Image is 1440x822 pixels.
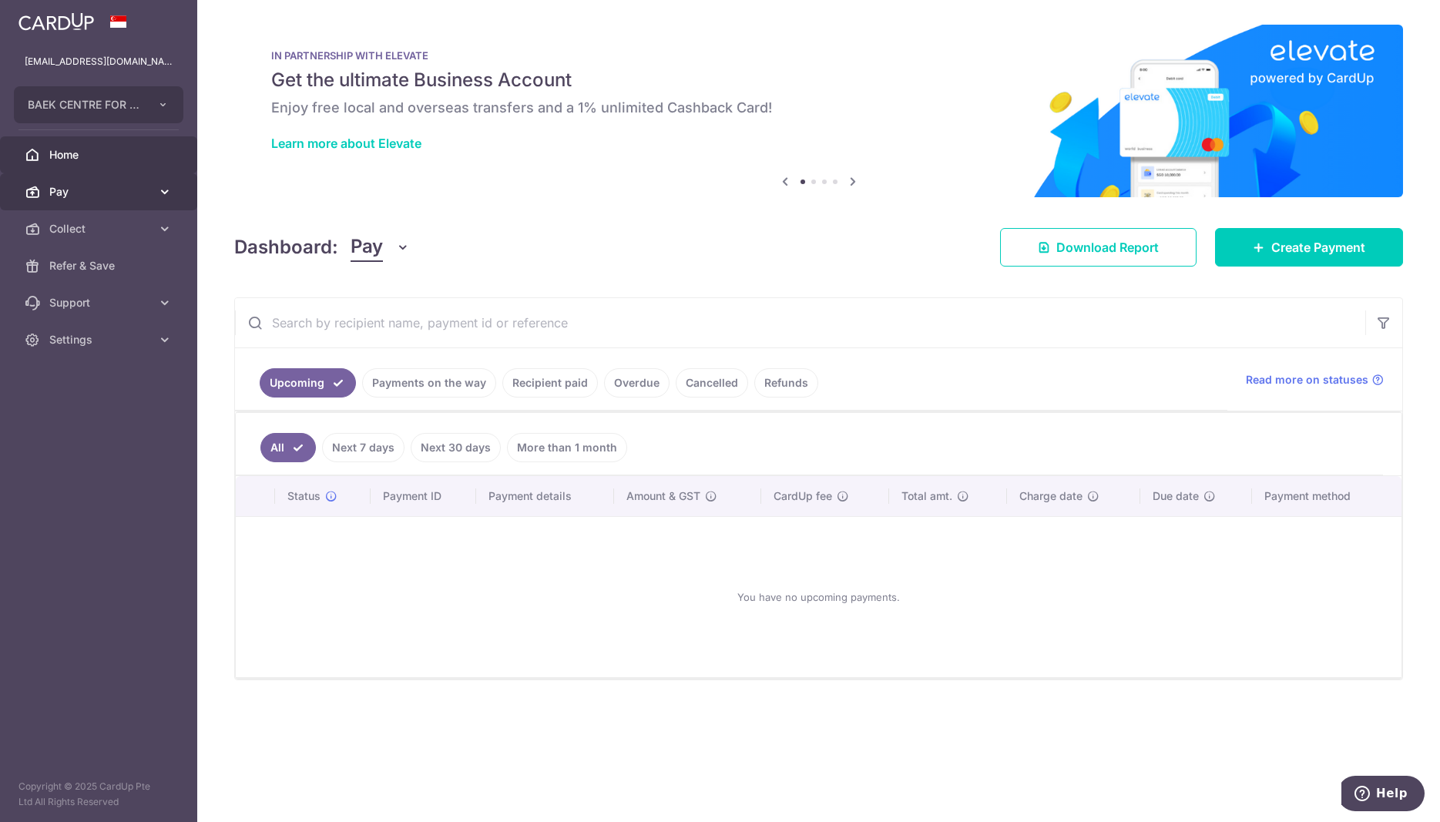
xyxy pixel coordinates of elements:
input: Search by recipient name, payment id or reference [235,298,1365,347]
span: Download Report [1056,238,1159,257]
a: More than 1 month [507,433,627,462]
span: Pay [351,233,383,262]
a: Learn more about Elevate [271,136,421,151]
th: Payment method [1252,476,1401,516]
h5: Get the ultimate Business Account [271,68,1366,92]
span: Due date [1153,488,1199,504]
span: Total amt. [901,488,952,504]
span: Status [287,488,321,504]
a: Refunds [754,368,818,398]
p: [EMAIL_ADDRESS][DOMAIN_NAME] [25,54,173,69]
a: Payments on the way [362,368,496,398]
th: Payment ID [371,476,477,516]
span: Charge date [1019,488,1083,504]
a: Next 30 days [411,433,501,462]
h4: Dashboard: [234,233,338,261]
button: Pay [351,233,410,262]
span: CardUp fee [774,488,832,504]
span: BAEK CENTRE FOR AESTHETIC AND IMPLANT DENTISTRY PTE. LTD. [28,97,142,112]
span: Refer & Save [49,258,151,273]
span: Amount & GST [626,488,700,504]
p: IN PARTNERSHIP WITH ELEVATE [271,49,1366,62]
span: Home [49,147,151,163]
th: Payment details [476,476,613,516]
div: You have no upcoming payments. [254,529,1383,665]
a: Recipient paid [502,368,598,398]
a: Create Payment [1215,228,1403,267]
button: BAEK CENTRE FOR AESTHETIC AND IMPLANT DENTISTRY PTE. LTD. [14,86,183,123]
a: Next 7 days [322,433,404,462]
a: Overdue [604,368,670,398]
span: Pay [49,184,151,200]
a: Read more on statuses [1246,372,1384,388]
span: Settings [49,332,151,347]
a: All [260,433,316,462]
img: CardUp [18,12,94,31]
a: Cancelled [676,368,748,398]
a: Upcoming [260,368,356,398]
span: Read more on statuses [1246,372,1368,388]
span: Collect [49,221,151,237]
a: Download Report [1000,228,1197,267]
iframe: Opens a widget where you can find more information [1341,776,1425,814]
span: Create Payment [1271,238,1365,257]
img: Renovation banner [234,25,1403,197]
span: Support [49,295,151,310]
h6: Enjoy free local and overseas transfers and a 1% unlimited Cashback Card! [271,99,1366,117]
